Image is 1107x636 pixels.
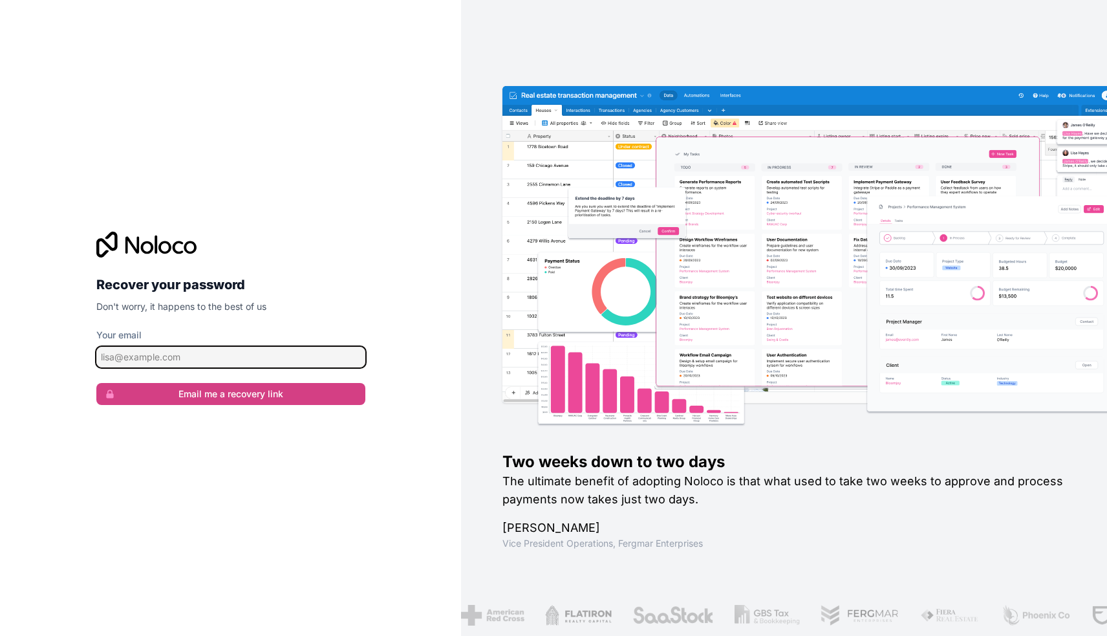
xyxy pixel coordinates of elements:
h2: The ultimate benefit of adopting Noloco is that what used to take two weeks to approve and proces... [502,472,1066,509]
img: /assets/american-red-cross-BAupjrZR.png [460,605,523,626]
h1: Vice President Operations , Fergmar Enterprises [502,537,1066,550]
button: Email me a recovery link [96,383,365,405]
h1: Two weeks down to two days [502,452,1066,472]
input: email [96,347,365,367]
img: /assets/fiera-fwj2N5v4.png [919,605,980,626]
img: /assets/phoenix-BREaitsQ.png [1000,605,1070,626]
img: /assets/fergmar-CudnrXN5.png [820,605,899,626]
img: /assets/saastock-C6Zbiodz.png [632,605,713,626]
h1: [PERSON_NAME] [502,519,1066,537]
img: /assets/flatiron-C8eUkumj.png [544,605,611,626]
label: Your email [96,329,142,342]
h2: Recover your password [96,273,365,296]
p: Don't worry, it happens to the best of us [96,300,365,313]
img: /assets/gbstax-C-GtDUiK.png [733,605,799,626]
